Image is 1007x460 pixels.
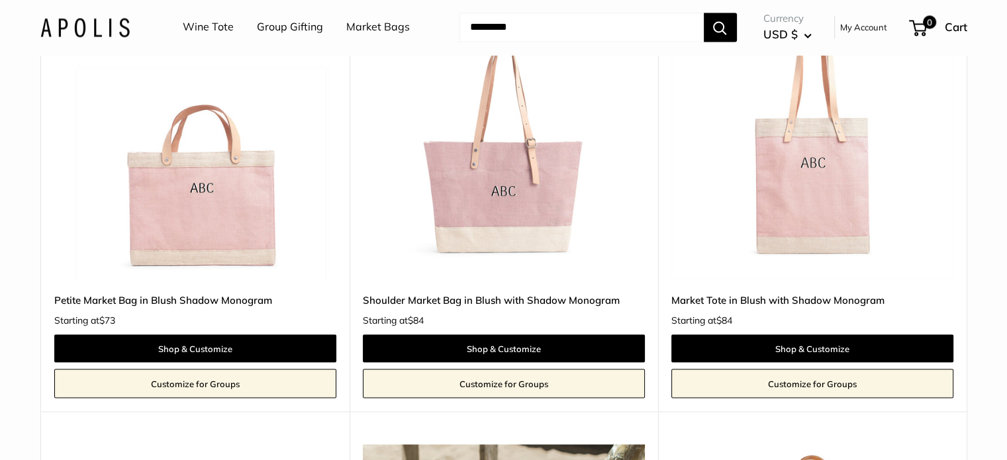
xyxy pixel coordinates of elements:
a: Customize for Groups [671,369,953,398]
img: Apolis [40,18,130,37]
a: Customize for Groups [54,369,336,398]
input: Search... [459,13,704,42]
a: Market Bags [346,18,410,38]
span: Starting at [671,315,732,324]
a: Shop & Customize [671,334,953,362]
a: 0 Cart [910,17,967,38]
button: Search [704,13,737,42]
span: Starting at [54,315,115,324]
a: Shop & Customize [54,334,336,362]
a: Shoulder Market Bag in Blush with Shadow Monogram [363,292,645,307]
span: Cart [945,21,967,34]
a: My Account [840,20,887,36]
span: Currency [763,10,812,28]
a: Shop & Customize [363,334,645,362]
span: 0 [922,16,935,29]
span: $84 [408,314,424,326]
a: Wine Tote [183,18,234,38]
span: $84 [716,314,732,326]
a: Group Gifting [257,18,323,38]
a: Customize for Groups [363,369,645,398]
a: Petite Market Bag in Blush Shadow Monogram [54,292,336,307]
span: Starting at [363,315,424,324]
a: Market Tote in Blush with Shadow Monogram [671,292,953,307]
span: $73 [99,314,115,326]
span: USD $ [763,28,798,42]
button: USD $ [763,24,812,46]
